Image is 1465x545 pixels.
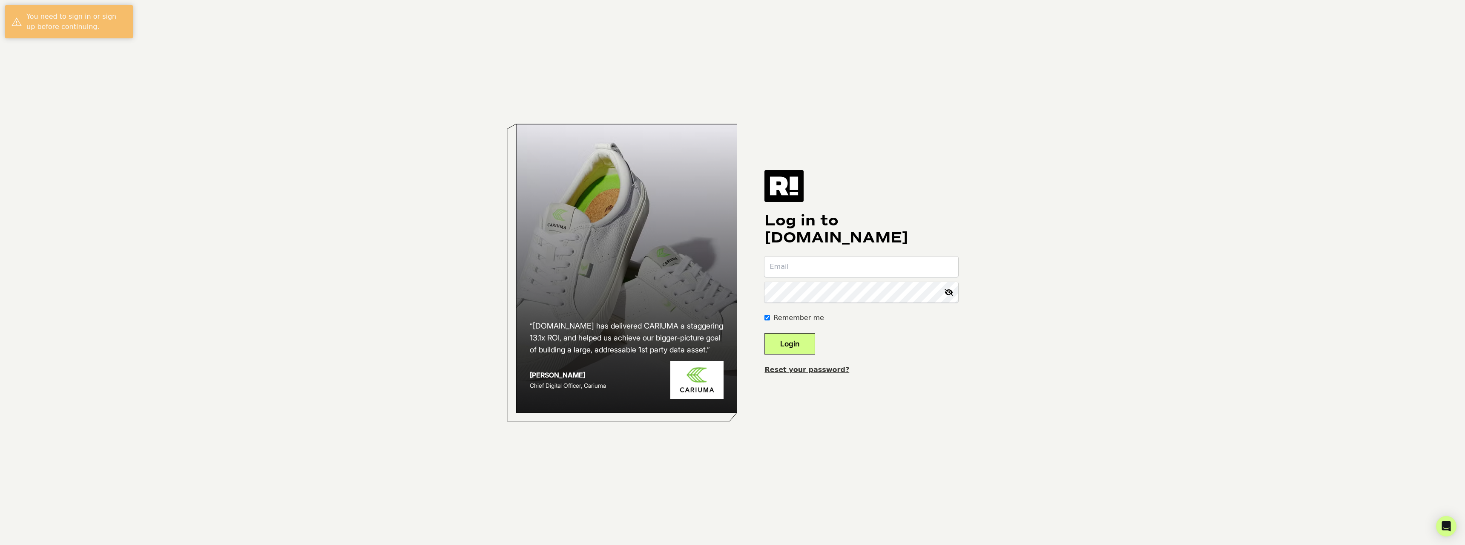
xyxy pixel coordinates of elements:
[530,371,585,379] strong: [PERSON_NAME]
[670,361,724,400] img: Cariuma
[764,212,958,246] h1: Log in to [DOMAIN_NAME]
[530,382,606,389] span: Chief Digital Officer, Cariuma
[530,320,724,356] h2: “[DOMAIN_NAME] has delivered CARIUMA a staggering 13.1x ROI, and helped us achieve our bigger-pic...
[764,170,804,202] img: Retention.com
[773,313,824,323] label: Remember me
[764,257,958,277] input: Email
[1436,516,1456,536] div: Open Intercom Messenger
[26,12,126,32] div: You need to sign in or sign up before continuing.
[764,366,849,374] a: Reset your password?
[764,333,815,355] button: Login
